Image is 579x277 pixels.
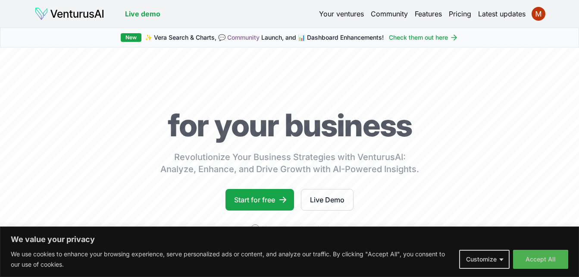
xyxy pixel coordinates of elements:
[513,250,568,269] button: Accept All
[389,33,458,42] a: Check them out here
[145,33,384,42] span: ✨ Vera Search & Charts, 💬 Launch, and 📊 Dashboard Enhancements!
[225,189,294,211] a: Start for free
[125,9,160,19] a: Live demo
[532,7,545,21] img: ACg8ocLCMxdxC4T7L9ZrkcEgcEtpo_Qc67YQ-ww8Z4q5dWjwLlgLjw=s96-c
[449,9,471,19] a: Pricing
[459,250,510,269] button: Customize
[371,9,408,19] a: Community
[11,234,568,245] p: We value your privacy
[34,7,104,21] img: logo
[319,9,364,19] a: Your ventures
[11,249,453,270] p: We use cookies to enhance your browsing experience, serve personalized ads or content, and analyz...
[301,189,354,211] a: Live Demo
[121,33,141,42] div: New
[478,9,526,19] a: Latest updates
[415,9,442,19] a: Features
[227,34,260,41] a: Community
